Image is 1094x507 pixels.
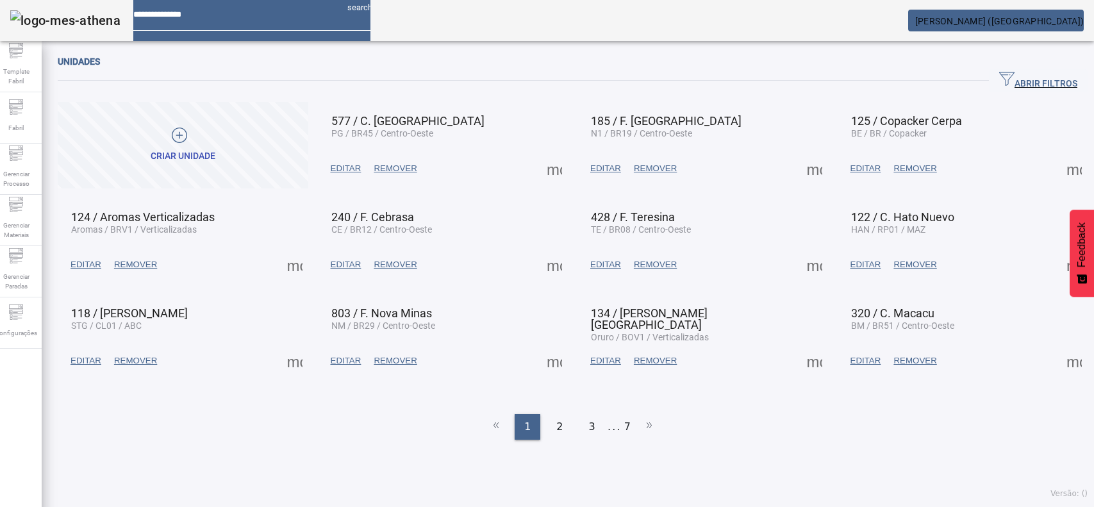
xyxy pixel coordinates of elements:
[851,210,954,224] span: 122 / C. Hato Nuevo
[850,258,881,271] span: EDITAR
[803,253,826,276] button: Mais
[283,253,306,276] button: Mais
[844,157,888,180] button: EDITAR
[589,419,595,435] span: 3
[71,306,188,320] span: 118 / [PERSON_NAME]
[543,253,566,276] button: Mais
[851,114,962,128] span: 125 / Copacker Cerpa
[915,16,1084,26] span: [PERSON_NAME] ([GEOGRAPHIC_DATA])
[324,349,368,372] button: EDITAR
[893,354,936,367] span: REMOVER
[1070,210,1094,297] button: Feedback - Mostrar pesquisa
[367,253,423,276] button: REMOVER
[591,210,675,224] span: 428 / F. Teresina
[71,224,197,235] span: Aromas / BRV1 / Verticalizadas
[331,320,435,331] span: NM / BR29 / Centro-Oeste
[58,56,100,67] span: Unidades
[108,253,163,276] button: REMOVER
[850,162,881,175] span: EDITAR
[590,258,621,271] span: EDITAR
[887,349,943,372] button: REMOVER
[151,150,215,163] div: Criar unidade
[1050,489,1088,498] span: Versão: ()
[1076,222,1088,267] span: Feedback
[584,157,627,180] button: EDITAR
[844,253,888,276] button: EDITAR
[331,354,361,367] span: EDITAR
[367,157,423,180] button: REMOVER
[543,349,566,372] button: Mais
[591,224,691,235] span: TE / BR08 / Centro-Oeste
[64,349,108,372] button: EDITAR
[851,128,927,138] span: BE / BR / Copacker
[851,224,925,235] span: HAN / RP01 / MAZ
[58,102,308,188] button: Criar unidade
[887,157,943,180] button: REMOVER
[590,162,621,175] span: EDITAR
[10,10,120,31] img: logo-mes-athena
[851,320,954,331] span: BM / BR51 / Centro-Oeste
[591,114,742,128] span: 185 / F. [GEOGRAPHIC_DATA]
[844,349,888,372] button: EDITAR
[1063,349,1086,372] button: Mais
[70,258,101,271] span: EDITAR
[627,253,683,276] button: REMOVER
[324,253,368,276] button: EDITAR
[627,349,683,372] button: REMOVER
[893,258,936,271] span: REMOVER
[114,354,157,367] span: REMOVER
[803,349,826,372] button: Mais
[331,258,361,271] span: EDITAR
[4,119,28,137] span: Fabril
[374,162,417,175] span: REMOVER
[591,128,692,138] span: N1 / BR19 / Centro-Oeste
[634,162,677,175] span: REMOVER
[331,306,432,320] span: 803 / F. Nova Minas
[556,419,563,435] span: 2
[584,253,627,276] button: EDITAR
[331,162,361,175] span: EDITAR
[331,210,414,224] span: 240 / F. Cebrasa
[331,128,433,138] span: PG / BR45 / Centro-Oeste
[634,354,677,367] span: REMOVER
[893,162,936,175] span: REMOVER
[624,414,631,440] li: 7
[1063,253,1086,276] button: Mais
[851,306,934,320] span: 320 / C. Macacu
[887,253,943,276] button: REMOVER
[71,320,142,331] span: STG / CL01 / ABC
[374,354,417,367] span: REMOVER
[1063,157,1086,180] button: Mais
[71,210,215,224] span: 124 / Aromas Verticalizadas
[70,354,101,367] span: EDITAR
[627,157,683,180] button: REMOVER
[803,157,826,180] button: Mais
[331,114,485,128] span: 577 / C. [GEOGRAPHIC_DATA]
[64,253,108,276] button: EDITAR
[367,349,423,372] button: REMOVER
[584,349,627,372] button: EDITAR
[608,414,621,440] li: ...
[543,157,566,180] button: Mais
[331,224,432,235] span: CE / BR12 / Centro-Oeste
[374,258,417,271] span: REMOVER
[989,69,1088,92] button: ABRIR FILTROS
[283,349,306,372] button: Mais
[590,354,621,367] span: EDITAR
[850,354,881,367] span: EDITAR
[634,258,677,271] span: REMOVER
[999,71,1077,90] span: ABRIR FILTROS
[108,349,163,372] button: REMOVER
[324,157,368,180] button: EDITAR
[591,306,708,331] span: 134 / [PERSON_NAME] [GEOGRAPHIC_DATA]
[114,258,157,271] span: REMOVER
